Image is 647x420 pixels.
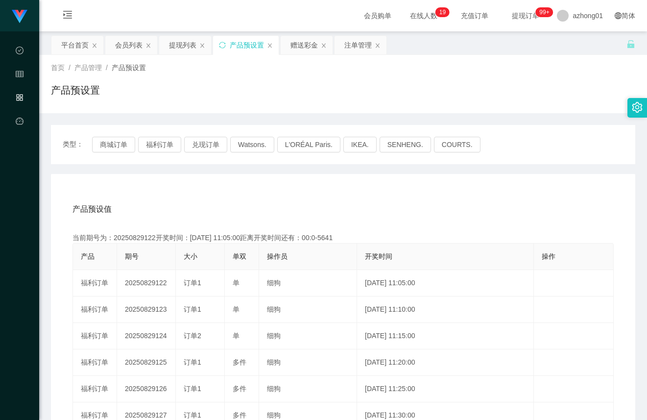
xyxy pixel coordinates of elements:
span: 操作员 [267,252,288,260]
i: 图标: close [267,43,273,49]
span: 订单1 [184,305,201,313]
span: 多件 [233,411,246,419]
p: 1 [439,7,443,17]
i: 图标: global [615,12,622,19]
span: 期号 [125,252,139,260]
span: 单双 [233,252,246,260]
td: 福利订单 [73,270,117,296]
button: COURTS. [434,137,480,152]
sup: 19 [435,7,450,17]
span: 多件 [233,385,246,393]
td: 20250829122 [117,270,176,296]
i: 图标: close [145,43,151,49]
div: 产品预设置 [230,36,264,54]
span: 产品预设值 [72,203,112,215]
h1: 产品预设置 [51,83,100,98]
td: 细狗 [259,349,357,376]
img: logo.9652507e.png [12,10,27,24]
td: 20250829125 [117,349,176,376]
td: 福利订单 [73,376,117,402]
td: 20250829124 [117,323,176,349]
i: 图标: close [92,43,97,49]
span: 操作 [542,252,555,260]
button: 福利订单 [138,137,181,152]
td: 细狗 [259,376,357,402]
button: 商城订单 [92,137,135,152]
span: 单 [233,279,240,287]
td: [DATE] 11:15:00 [357,323,534,349]
span: / [106,64,108,72]
div: 赠送彩金 [290,36,318,54]
span: 订单1 [184,358,201,366]
span: / [69,64,71,72]
i: 图标: close [375,43,381,49]
div: 注单管理 [344,36,372,54]
td: [DATE] 11:20:00 [357,349,534,376]
button: L'ORÉAL Paris. [277,137,340,152]
td: 20250829126 [117,376,176,402]
button: 兑现订单 [184,137,227,152]
td: [DATE] 11:10:00 [357,296,534,323]
td: 细狗 [259,296,357,323]
span: 在线人数 [405,12,442,19]
td: 20250829123 [117,296,176,323]
span: 数据中心 [16,47,24,134]
i: 图标: unlock [626,40,635,49]
span: 订单1 [184,385,201,393]
button: Watsons. [230,137,274,152]
td: [DATE] 11:25:00 [357,376,534,402]
span: 产品 [81,252,95,260]
td: 福利订单 [73,296,117,323]
td: 细狗 [259,323,357,349]
span: 开奖时间 [365,252,392,260]
i: 图标: sync [219,42,226,49]
span: 产品管理 [74,64,102,72]
i: 图标: close [321,43,327,49]
div: 会员列表 [115,36,143,54]
div: 平台首页 [61,36,89,54]
i: 图标: setting [632,102,643,113]
i: 图标: table [16,66,24,85]
span: 多件 [233,358,246,366]
span: 首页 [51,64,65,72]
span: 单 [233,305,240,313]
span: 产品管理 [16,94,24,181]
td: 细狗 [259,270,357,296]
div: 提现列表 [169,36,196,54]
p: 9 [442,7,446,17]
span: 单 [233,332,240,340]
sup: 1003 [535,7,553,17]
div: 当前期号为：20250829122开奖时间：[DATE] 11:05:00距离开奖时间还有：00:0-5641 [72,233,614,243]
a: 图标: dashboard平台首页 [16,112,24,211]
span: 大小 [184,252,197,260]
td: 福利订单 [73,323,117,349]
td: 福利订单 [73,349,117,376]
span: 订单1 [184,279,201,287]
i: 图标: close [199,43,205,49]
button: SENHENG. [380,137,431,152]
span: 充值订单 [456,12,493,19]
span: 会员管理 [16,71,24,158]
span: 订单2 [184,332,201,340]
span: 提现订单 [507,12,544,19]
i: 图标: menu-unfold [51,0,84,32]
i: 图标: check-circle-o [16,42,24,62]
td: [DATE] 11:05:00 [357,270,534,296]
span: 产品预设置 [112,64,146,72]
i: 图标: appstore-o [16,89,24,109]
span: 类型： [63,137,92,152]
button: IKEA. [343,137,377,152]
span: 订单1 [184,411,201,419]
